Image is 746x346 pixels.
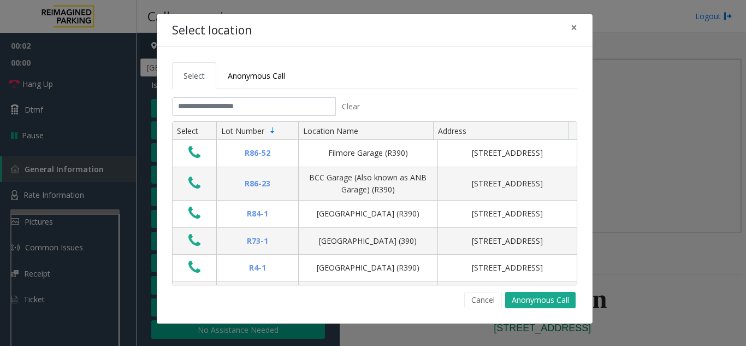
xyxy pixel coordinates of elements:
div: BCC Garage (Also known as ANB Garage) (R390) [305,172,431,196]
span: Location Name [303,126,358,136]
span: Anonymous Call [228,71,285,81]
span: Address [438,126,466,136]
span: Select [183,71,205,81]
button: Clear [336,97,366,116]
div: Data table [173,122,577,285]
div: [STREET_ADDRESS] [445,208,570,220]
div: R86-52 [223,147,292,159]
div: [GEOGRAPHIC_DATA] (R390) [305,208,431,220]
h4: Select location [172,22,252,39]
div: R86-23 [223,178,292,190]
th: Select [173,122,216,140]
div: [STREET_ADDRESS] [445,262,570,274]
span: Sortable [268,126,277,135]
div: [STREET_ADDRESS] [445,147,570,159]
span: Lot Number [221,126,264,136]
button: Cancel [464,292,502,308]
button: Close [563,14,585,41]
div: [STREET_ADDRESS] [445,178,570,190]
div: Filmore Garage (R390) [305,147,431,159]
div: [GEOGRAPHIC_DATA] (390) [305,235,431,247]
div: [STREET_ADDRESS] [445,235,570,247]
button: Anonymous Call [505,292,576,308]
div: R4-1 [223,262,292,274]
div: R73-1 [223,235,292,247]
ul: Tabs [172,62,577,89]
div: [GEOGRAPHIC_DATA] (R390) [305,262,431,274]
span: × [571,20,577,35]
div: R84-1 [223,208,292,220]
